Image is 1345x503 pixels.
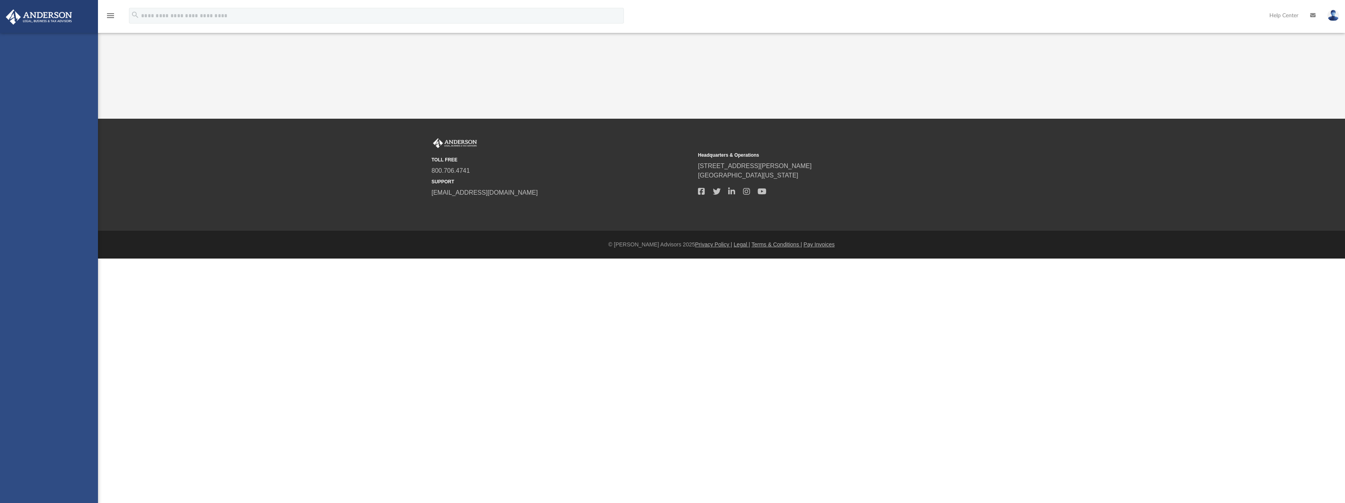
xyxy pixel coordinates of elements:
[431,138,479,148] img: Anderson Advisors Platinum Portal
[431,178,692,185] small: SUPPORT
[698,172,798,179] a: [GEOGRAPHIC_DATA][US_STATE]
[106,15,115,20] a: menu
[106,11,115,20] i: menu
[698,152,959,159] small: Headquarters & Operations
[1327,10,1339,21] img: User Pic
[752,241,802,248] a: Terms & Conditions |
[698,163,812,169] a: [STREET_ADDRESS][PERSON_NAME]
[695,241,732,248] a: Privacy Policy |
[431,167,470,174] a: 800.706.4741
[98,241,1345,249] div: © [PERSON_NAME] Advisors 2025
[431,156,692,163] small: TOLL FREE
[803,241,834,248] a: Pay Invoices
[131,11,140,19] i: search
[4,9,74,25] img: Anderson Advisors Platinum Portal
[431,189,538,196] a: [EMAIL_ADDRESS][DOMAIN_NAME]
[734,241,750,248] a: Legal |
